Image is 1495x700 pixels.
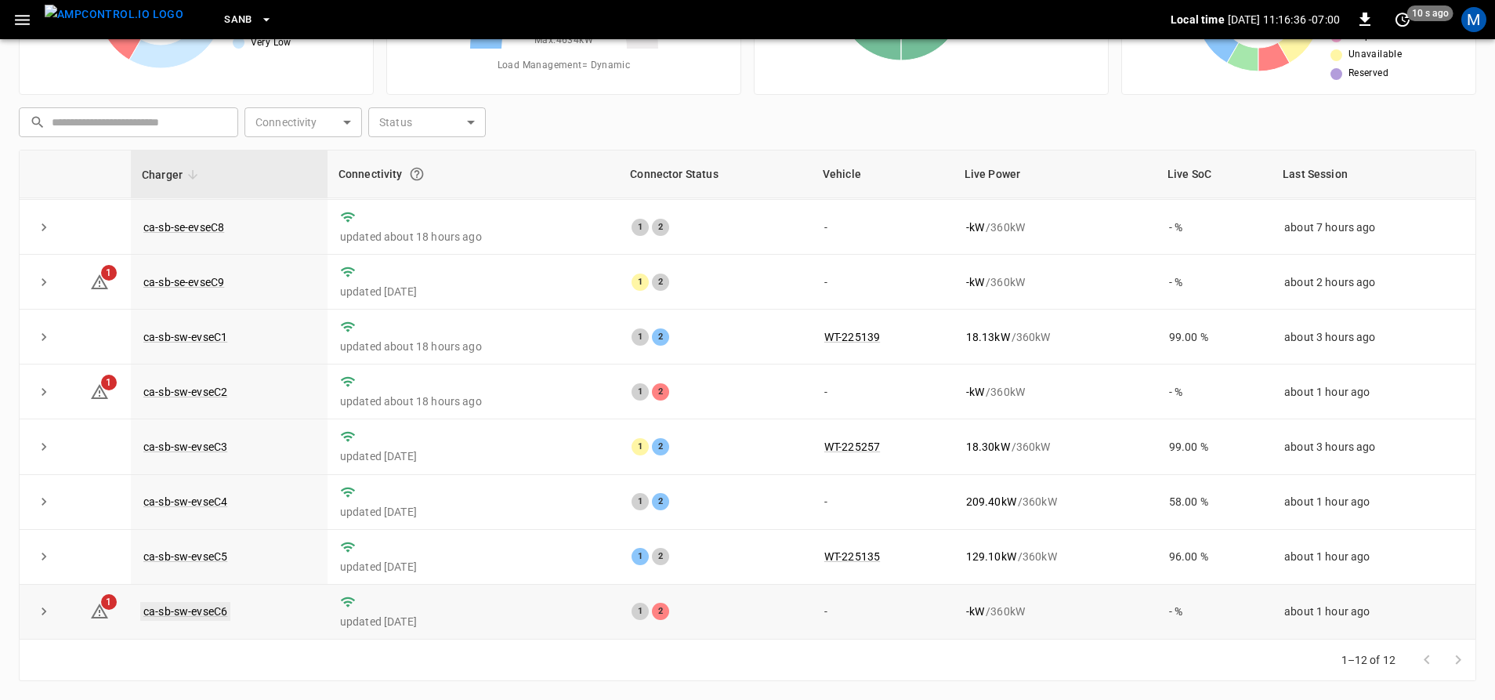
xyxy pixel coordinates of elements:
div: 2 [652,383,669,401]
p: 18.13 kW [966,329,1010,345]
button: expand row [32,380,56,404]
th: Connector Status [619,151,812,198]
div: 2 [652,548,669,565]
th: Live Power [954,151,1157,198]
button: expand row [32,270,56,294]
a: ca-sb-sw-evseC5 [143,550,227,563]
a: WT-225135 [824,550,880,563]
span: Unavailable [1348,47,1402,63]
button: expand row [32,216,56,239]
td: about 1 hour ago [1272,530,1475,585]
a: 1 [90,385,109,397]
p: 18.30 kW [966,439,1010,455]
td: about 3 hours ago [1272,310,1475,365]
span: 1 [101,594,117,610]
a: WT-225139 [824,331,880,343]
p: - kW [966,219,984,235]
p: updated [DATE] [340,448,606,464]
p: updated [DATE] [340,504,606,520]
div: 2 [652,219,669,236]
p: 1–12 of 12 [1341,652,1396,668]
div: 1 [632,219,649,236]
p: Local time [1171,12,1225,27]
th: Last Session [1272,151,1475,198]
div: / 360 kW [966,329,1144,345]
a: ca-sb-sw-evseC2 [143,386,227,398]
td: about 1 hour ago [1272,585,1475,640]
td: about 1 hour ago [1272,475,1475,530]
a: 1 [90,275,109,288]
td: - [812,585,954,640]
div: 2 [652,328,669,346]
div: 2 [652,274,669,291]
td: - [812,200,954,255]
div: / 360 kW [966,549,1144,564]
div: 1 [632,603,649,620]
td: - [812,255,954,310]
p: updated about 18 hours ago [340,229,606,245]
span: 1 [101,265,117,281]
p: - kW [966,604,984,619]
td: - % [1157,585,1272,640]
div: profile-icon [1461,7,1486,32]
a: ca-sb-sw-evseC1 [143,331,227,343]
span: SanB [224,11,252,29]
p: updated [DATE] [340,284,606,299]
a: 1 [90,604,109,617]
p: [DATE] 11:16:36 -07:00 [1228,12,1340,27]
a: ca-sb-sw-evseC3 [143,441,227,453]
a: ca-sb-sw-evseC6 [140,602,230,621]
p: updated about 18 hours ago [340,394,606,409]
td: - % [1157,365,1272,419]
div: 1 [632,493,649,510]
td: about 3 hours ago [1272,419,1475,474]
a: ca-sb-se-evseC8 [143,221,224,234]
td: about 1 hour ago [1272,365,1475,419]
div: / 360 kW [966,274,1144,290]
p: - kW [966,384,984,400]
div: / 360 kW [966,219,1144,235]
a: WT-225257 [824,441,880,453]
button: expand row [32,600,56,623]
td: - [812,365,954,419]
p: 209.40 kW [966,494,1016,510]
span: Reserved [1348,66,1388,82]
td: about 7 hours ago [1272,200,1475,255]
td: - [812,475,954,530]
button: SanB [218,5,279,35]
td: - % [1157,255,1272,310]
button: expand row [32,490,56,513]
p: - kW [966,274,984,290]
a: ca-sb-sw-evseC4 [143,495,227,508]
p: updated [DATE] [340,614,606,629]
div: 1 [632,548,649,565]
div: Connectivity [338,160,608,188]
p: updated about 18 hours ago [340,339,606,354]
div: 1 [632,383,649,401]
td: 99.00 % [1157,419,1272,474]
button: expand row [32,325,56,349]
span: Load Management = Dynamic [498,58,631,74]
p: updated [DATE] [340,559,606,575]
th: Live SoC [1157,151,1272,198]
div: / 360 kW [966,384,1144,400]
div: 1 [632,274,649,291]
div: / 360 kW [966,604,1144,619]
td: - % [1157,200,1272,255]
td: about 2 hours ago [1272,255,1475,310]
div: 1 [632,328,649,346]
td: 96.00 % [1157,530,1272,585]
span: 1 [101,375,117,390]
button: Connection between the charger and our software. [403,160,431,188]
button: expand row [32,435,56,459]
span: 10 s ago [1407,5,1453,21]
div: / 360 kW [966,494,1144,510]
button: set refresh interval [1390,7,1415,32]
button: expand row [32,545,56,568]
span: Charger [142,165,203,184]
a: ca-sb-se-evseC9 [143,276,224,288]
div: / 360 kW [966,439,1144,455]
span: Very Low [251,35,291,51]
td: 99.00 % [1157,310,1272,365]
div: 2 [652,603,669,620]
